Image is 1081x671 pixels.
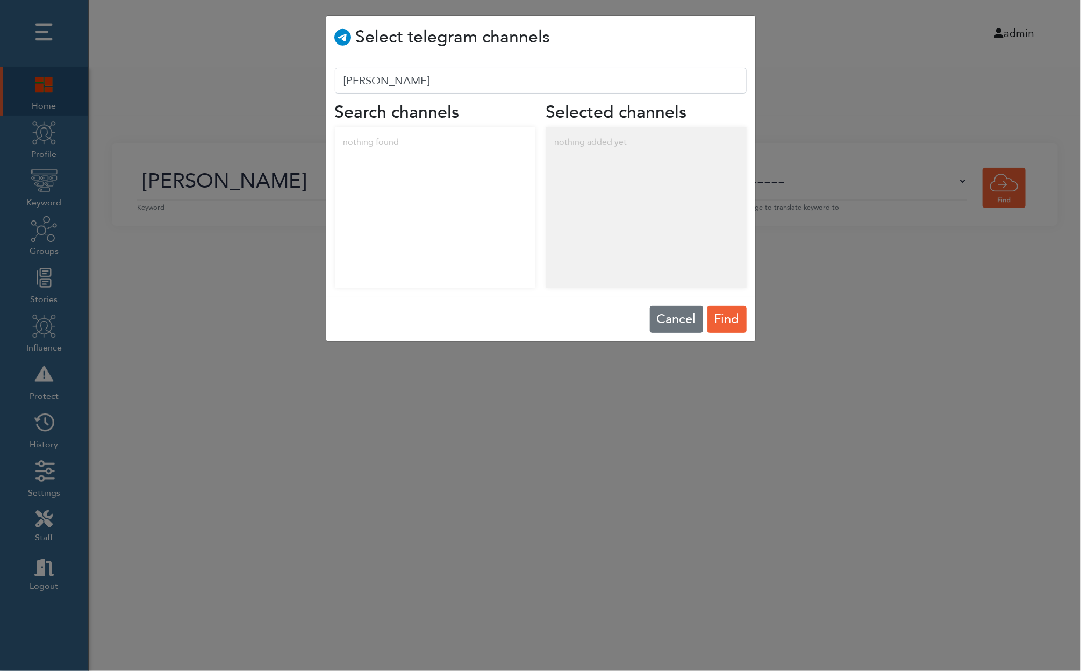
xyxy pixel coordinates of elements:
[343,136,399,148] span: nothing found
[546,102,747,123] h2: Selected channels
[714,310,740,329] span: Find
[356,24,550,50] span: Select telegram channels
[335,102,535,123] h2: Search channels
[650,306,703,333] button: Cancel
[546,127,747,157] div: nothing added yet
[335,68,747,94] input: enter channel name to search
[707,306,747,333] button: Find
